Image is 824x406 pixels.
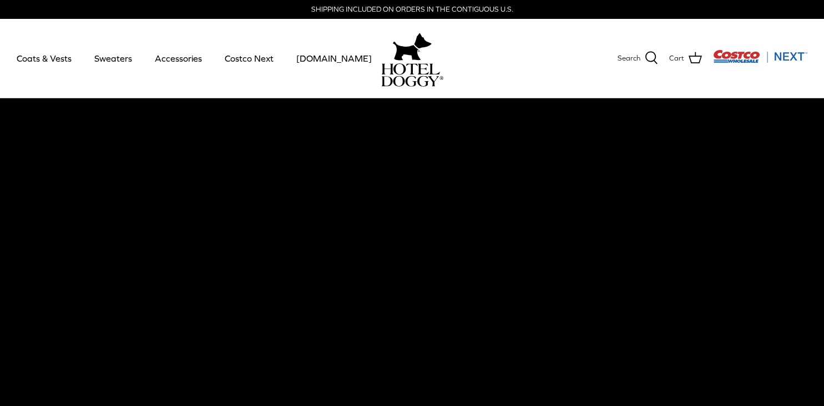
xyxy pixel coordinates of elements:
[618,51,658,66] a: Search
[381,30,443,87] a: hoteldoggy.com hoteldoggycom
[618,53,640,64] span: Search
[393,30,432,63] img: hoteldoggy.com
[669,53,684,64] span: Cart
[215,39,284,77] a: Costco Next
[713,57,807,65] a: Visit Costco Next
[713,49,807,63] img: Costco Next
[286,39,382,77] a: [DOMAIN_NAME]
[7,39,82,77] a: Coats & Vests
[381,63,443,87] img: hoteldoggycom
[145,39,212,77] a: Accessories
[84,39,142,77] a: Sweaters
[669,51,702,66] a: Cart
